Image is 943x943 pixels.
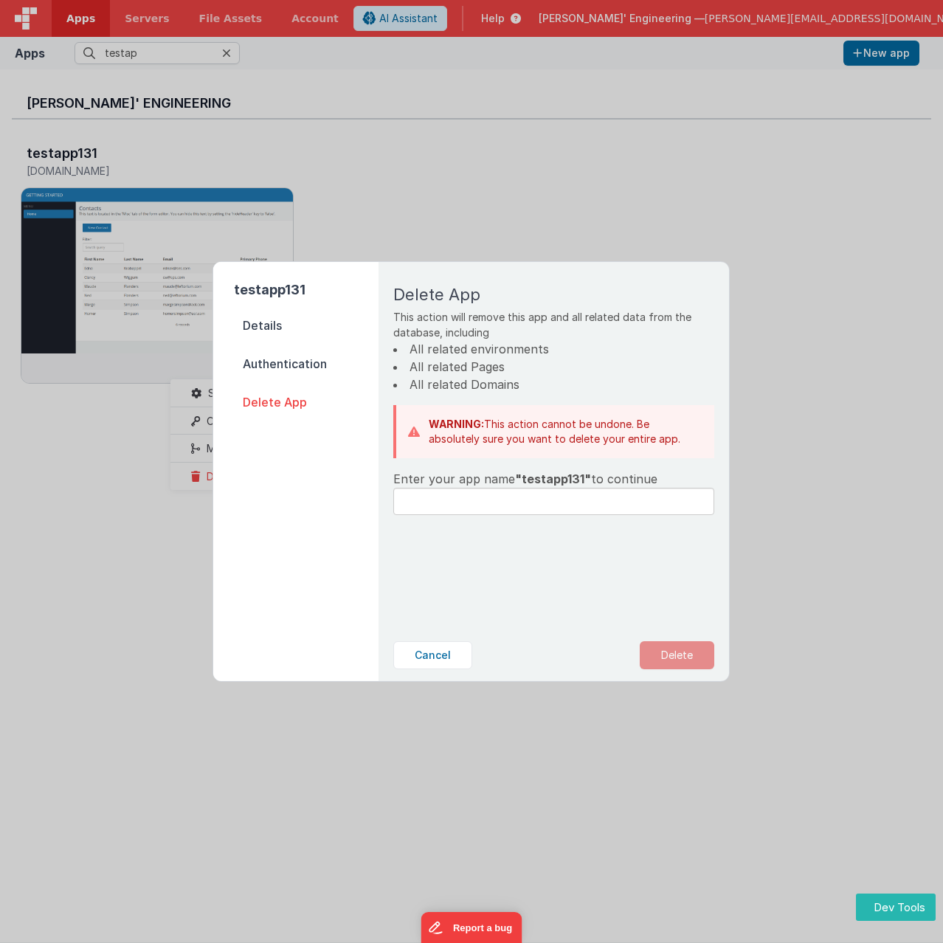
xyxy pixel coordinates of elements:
h2: Delete App [393,286,714,303]
span: Details [234,315,379,336]
li: All related Domains [393,376,714,393]
h2: testapp131 [234,280,379,300]
div: Enter your app name to continue [393,470,714,488]
li: All related Pages [393,358,714,376]
p: This action will remove this app and all related data from the database, including [393,309,714,340]
b: WARNING: [429,418,484,430]
button: Cancel [393,641,472,669]
button: Dev Tools [856,894,936,921]
li: All related environments [393,340,714,358]
span: Delete App [234,392,379,412]
iframe: Marker.io feedback button [421,912,522,943]
span: Authentication [234,353,379,374]
p: This action cannot be undone. Be absolutely sure you want to delete your entire app. [429,417,702,446]
span: "testapp131" [515,471,591,486]
button: Delete [640,641,714,669]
